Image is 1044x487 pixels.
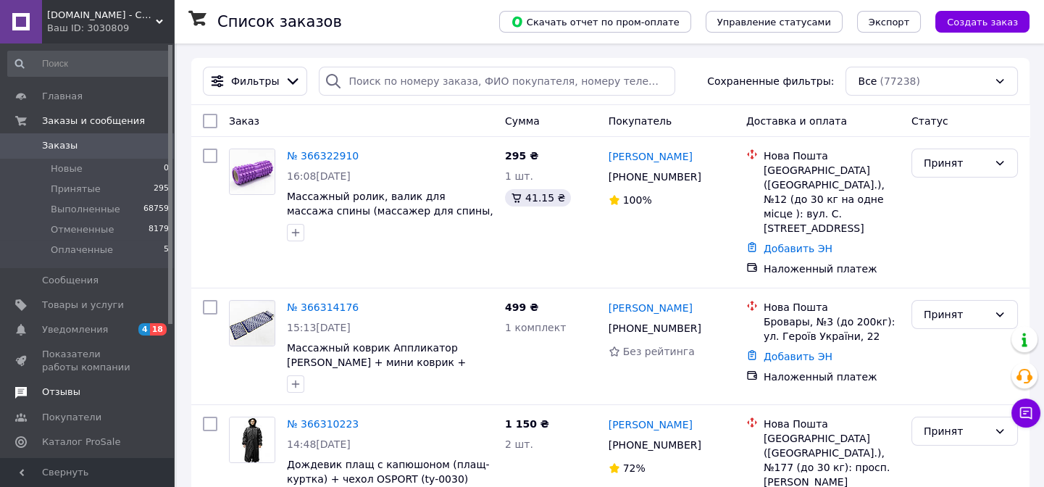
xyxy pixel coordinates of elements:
a: [PERSON_NAME] [609,149,693,164]
span: Выполненные [51,203,120,216]
span: Управление статусами [717,17,831,28]
span: Создать заказ [947,17,1018,28]
a: Фото товару [229,300,275,346]
span: 72% [623,462,646,474]
span: 295 [154,183,169,196]
div: [GEOGRAPHIC_DATA] ([GEOGRAPHIC_DATA].), №12 (до 30 кг на одне місце ): вул. С. [STREET_ADDRESS] [764,163,900,236]
div: Наложенный платеж [764,262,900,276]
span: Статус [911,115,948,127]
button: Управление статусами [706,11,843,33]
span: 1 комплект [505,322,566,333]
div: [PHONE_NUMBER] [606,318,704,338]
div: Ваш ID: 3030809 [47,22,174,35]
span: 15:13[DATE] [287,322,351,333]
a: № 366322910 [287,150,359,162]
a: Массажный ролик, валик для массажа спины (массажер для спины, шеи, ног) OSPORT 33*13см (MS 0857-4... [287,191,493,246]
button: Скачать отчет по пром-оплате [499,11,691,33]
img: Фото товару [230,301,275,346]
span: 18 [150,323,167,336]
span: Покупатели [42,411,101,424]
span: Отмененные [51,223,114,236]
span: Каталог ProSale [42,436,120,449]
span: Экспорт [869,17,909,28]
img: Фото товару [230,417,275,462]
span: Без рейтинга [623,346,695,357]
span: Отзывы [42,386,80,399]
span: 0 [164,162,169,175]
span: Заказ [229,115,259,127]
span: Оплаченные [51,243,113,257]
span: 1 150 ₴ [505,418,549,430]
button: Создать заказ [935,11,1030,33]
div: Принят [924,423,988,439]
span: 1 шт. [505,170,533,182]
div: Нова Пошта [764,417,900,431]
a: [PERSON_NAME] [609,417,693,432]
div: Бровары, №3 (до 200кг): ул. Героїв України, 22 [764,315,900,344]
span: Уведомления [42,323,108,336]
span: Заказы [42,139,78,152]
span: Сохраненные фильтры: [707,74,834,88]
a: [PERSON_NAME] [609,301,693,315]
span: Новые [51,162,83,175]
div: Принят [924,155,988,171]
span: 68759 [143,203,169,216]
span: Покупатель [609,115,672,127]
span: Сумма [505,115,540,127]
span: 4 [138,323,150,336]
span: 499 ₴ [505,301,538,313]
span: (77238) [880,75,919,87]
a: № 366310223 [287,418,359,430]
a: Добавить ЭН [764,243,832,254]
a: Добавить ЭН [764,351,832,362]
div: Нова Пошта [764,300,900,315]
a: Фото товару [229,417,275,463]
span: 5 [164,243,169,257]
div: 41.15 ₴ [505,189,571,207]
span: Показатели работы компании [42,348,134,374]
span: Заказы и сообщения [42,115,145,128]
h1: Список заказов [217,13,342,30]
a: № 366314176 [287,301,359,313]
span: Скачать отчет по пром-оплате [511,15,680,28]
button: Чат с покупателем [1011,399,1040,428]
span: Товары и услуги [42,299,124,312]
div: Нова Пошта [764,149,900,163]
span: SPORTOPT.ORG.UA - Спортивные товары оптом и в розницу [47,9,156,22]
img: Фото товару [230,149,275,194]
a: Массажный коврик Аппликатор [PERSON_NAME] + мини коврик + валик массажер для спины/шеи/ног OSPORT... [287,342,482,397]
span: 8179 [149,223,169,236]
a: Фото товару [229,149,275,195]
span: 14:48[DATE] [287,438,351,450]
div: [PHONE_NUMBER] [606,167,704,187]
span: Сообщения [42,274,99,287]
span: Главная [42,90,83,103]
span: Принятые [51,183,101,196]
span: Фильтры [231,74,279,88]
div: [PHONE_NUMBER] [606,435,704,455]
span: 295 ₴ [505,150,538,162]
span: 100% [623,194,652,206]
button: Экспорт [857,11,921,33]
span: 16:08[DATE] [287,170,351,182]
span: Все [858,74,877,88]
input: Поиск [7,51,170,77]
a: Создать заказ [921,15,1030,27]
input: Поиск по номеру заказа, ФИО покупателя, номеру телефона, Email, номеру накладной [319,67,675,96]
div: Принят [924,307,988,322]
span: Доставка и оплата [746,115,847,127]
span: 2 шт. [505,438,533,450]
div: Наложенный платеж [764,370,900,384]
